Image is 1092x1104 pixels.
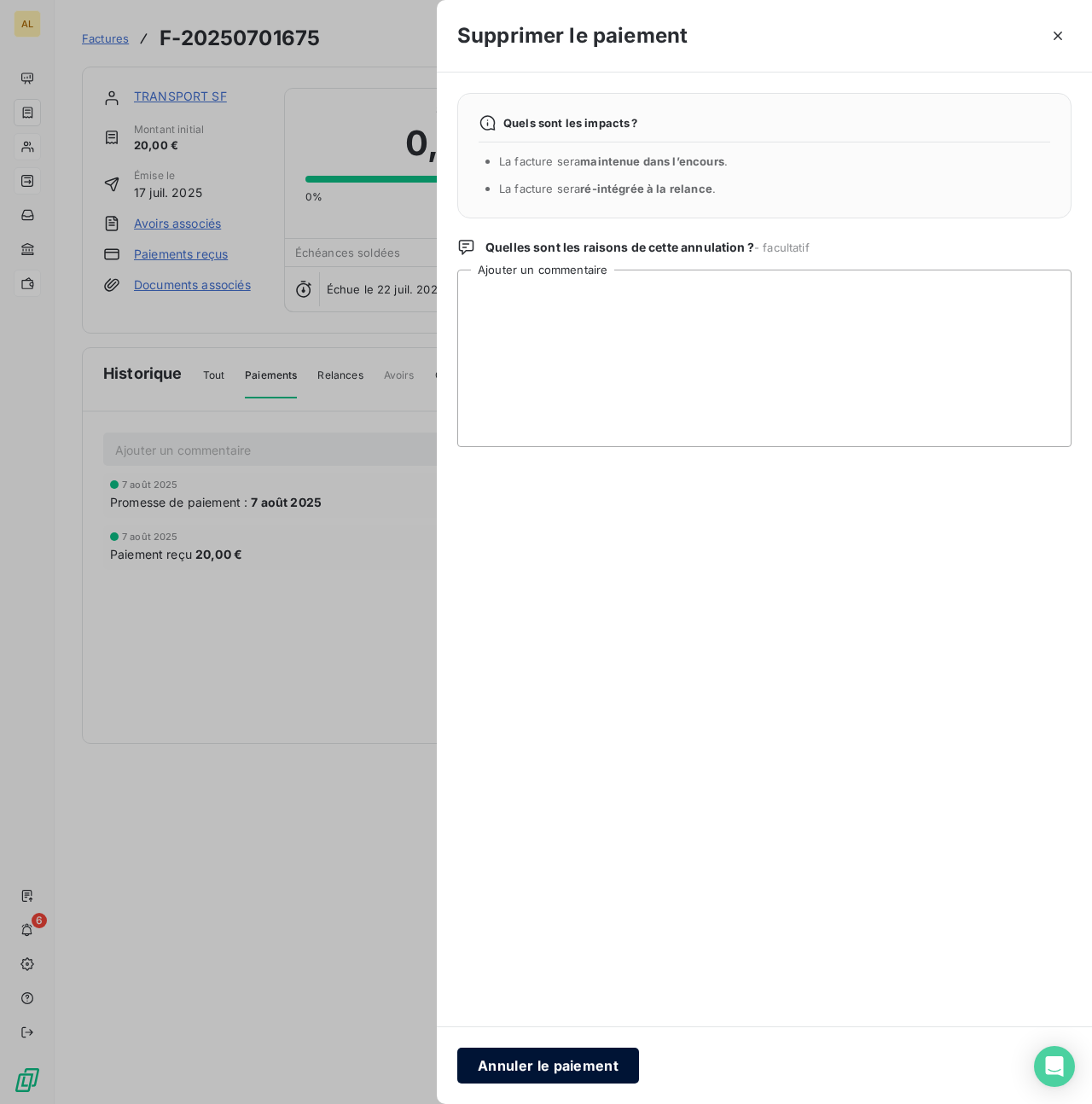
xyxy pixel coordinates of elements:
button: Annuler le paiement [457,1048,639,1084]
div: Open Intercom Messenger [1034,1046,1075,1087]
span: La facture sera . [499,154,728,168]
span: - facultatif [754,241,810,254]
span: Quels sont les impacts ? [503,116,638,130]
span: La facture sera . [499,182,716,195]
span: maintenue dans l’encours [580,154,724,168]
h3: Supprimer le paiement [457,20,688,51]
span: ré-intégrée à la relance [580,182,712,195]
span: Quelles sont les raisons de cette annulation ? [485,239,810,256]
